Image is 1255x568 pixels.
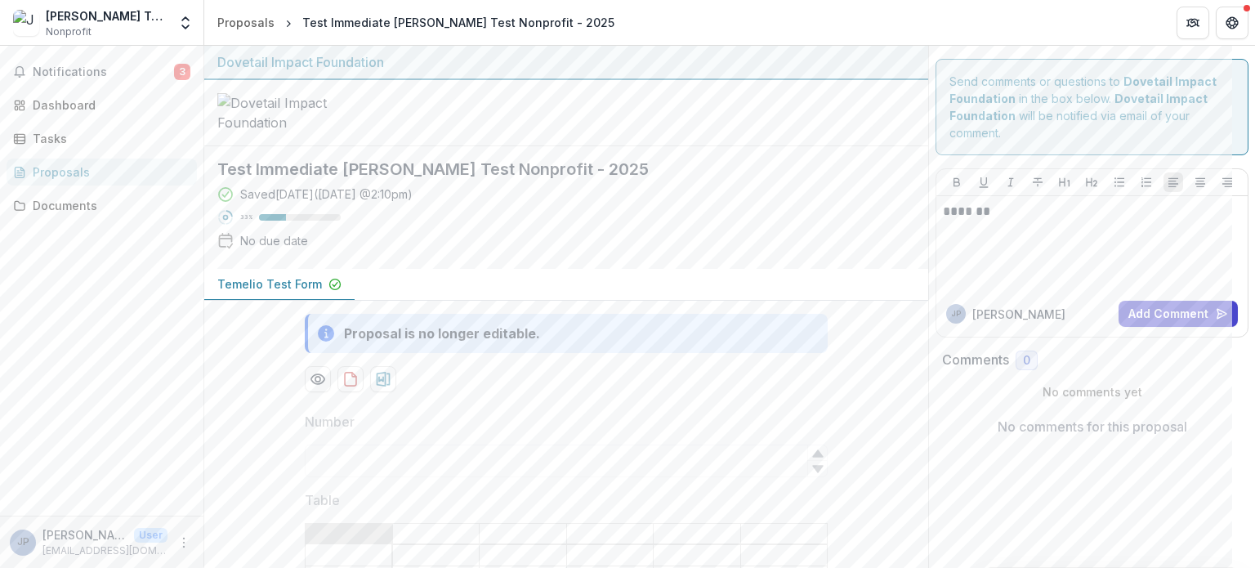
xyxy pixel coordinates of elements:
[1055,172,1074,192] button: Heading 1
[46,25,92,39] span: Nonprofit
[7,59,197,85] button: Notifications3
[305,366,331,392] button: Preview 096d094c-7a8d-40d1-b804-c8af5ac55f00-0.pdf
[7,125,197,152] a: Tasks
[7,92,197,119] a: Dashboard
[302,14,614,31] div: Test Immediate [PERSON_NAME] Test Nonprofit - 2025
[42,543,167,558] p: [EMAIL_ADDRESS][DOMAIN_NAME]
[1216,7,1248,39] button: Get Help
[947,172,967,192] button: Bold
[344,324,540,343] div: Proposal is no longer editable.
[17,537,29,548] div: Jason Pitt
[134,528,167,543] p: User
[951,310,961,318] div: Jason Pitt
[13,10,39,36] img: Jason Test Nonprofit
[972,306,1065,323] p: [PERSON_NAME]
[305,490,340,510] p: Table
[1177,7,1209,39] button: Partners
[217,275,322,293] p: Temelio Test Form
[33,163,184,181] div: Proposals
[942,352,1009,368] h2: Comments
[211,11,281,34] a: Proposals
[33,197,184,214] div: Documents
[1082,172,1101,192] button: Heading 2
[1001,172,1021,192] button: Italicize
[936,59,1248,155] div: Send comments or questions to in the box below. will be notified via email of your comment.
[42,526,127,543] p: [PERSON_NAME]
[1190,172,1210,192] button: Align Center
[1217,172,1237,192] button: Align Right
[240,212,252,223] p: 33 %
[217,52,915,72] div: Dovetail Impact Foundation
[7,192,197,219] a: Documents
[305,412,355,432] p: Number
[33,130,184,147] div: Tasks
[240,232,308,249] div: No due date
[1110,172,1129,192] button: Bullet List
[1023,354,1030,368] span: 0
[1119,301,1238,327] button: Add Comment
[7,159,197,186] a: Proposals
[33,65,174,79] span: Notifications
[174,533,194,552] button: More
[217,14,275,31] div: Proposals
[1137,172,1156,192] button: Ordered List
[217,93,381,132] img: Dovetail Impact Foundation
[370,366,396,392] button: download-proposal
[240,186,413,203] div: Saved [DATE] ( [DATE] @ 2:10pm )
[217,159,889,179] h2: Test Immediate [PERSON_NAME] Test Nonprofit - 2025
[211,11,621,34] nav: breadcrumb
[174,64,190,80] span: 3
[974,172,994,192] button: Underline
[942,383,1242,400] p: No comments yet
[33,96,184,114] div: Dashboard
[46,7,167,25] div: [PERSON_NAME] Test Nonprofit
[337,366,364,392] button: download-proposal
[998,417,1187,436] p: No comments for this proposal
[1163,172,1183,192] button: Align Left
[174,7,197,39] button: Open entity switcher
[1028,172,1047,192] button: Strike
